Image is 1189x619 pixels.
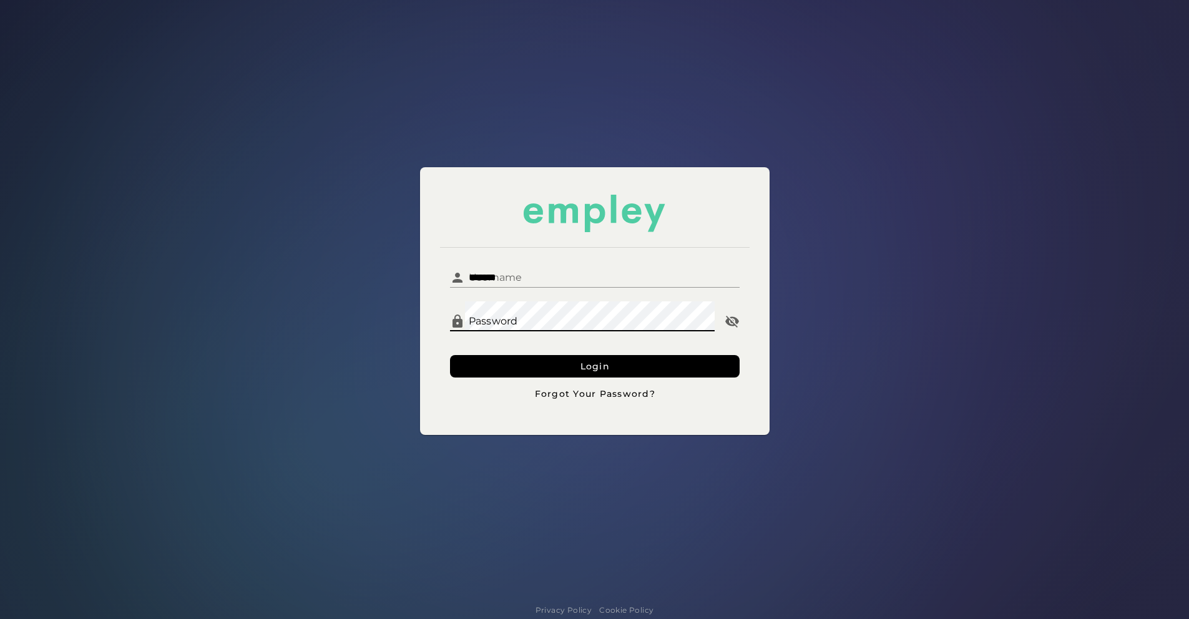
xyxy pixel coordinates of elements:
[450,383,740,405] button: Forgot Your Password?
[450,355,740,378] button: Login
[534,388,655,399] span: Forgot Your Password?
[579,361,610,372] span: Login
[725,314,740,329] i: Password appended action
[599,604,653,617] a: Cookie Policy
[536,604,592,617] a: Privacy Policy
